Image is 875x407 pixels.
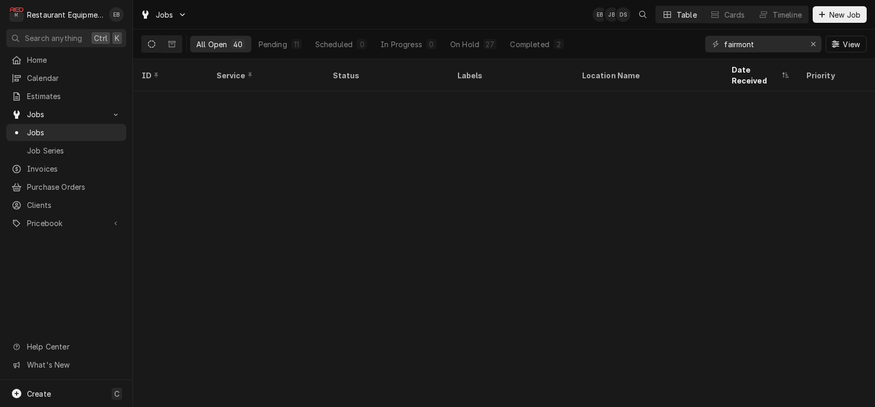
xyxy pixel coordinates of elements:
span: C [114,388,119,399]
div: Emily Bird's Avatar [593,7,607,22]
div: On Hold [450,39,479,50]
a: Go to Help Center [6,338,126,355]
div: Cards [724,9,745,20]
a: Jobs [6,124,126,141]
span: Ctrl [94,33,107,44]
a: Go to Jobs [136,6,191,23]
span: Job Series [27,145,121,156]
span: Pricebook [27,218,105,229]
div: 11 [293,39,300,50]
span: Search anything [25,33,82,44]
div: Completed [510,39,549,50]
div: Pending [259,39,287,50]
div: JB [604,7,619,22]
div: Labels [457,70,565,81]
a: Estimates [6,88,126,105]
div: Jaired Brunty's Avatar [604,7,619,22]
span: Estimates [27,91,121,102]
div: Date Received [731,64,779,86]
div: Restaurant Equipment Diagnostics [27,9,103,20]
div: 2 [556,39,562,50]
span: Jobs [27,127,121,138]
div: Location Name [582,70,712,81]
div: Priority [806,70,862,81]
input: Keyword search [724,36,802,52]
div: EB [109,7,124,22]
div: Scheduled [315,39,353,50]
span: Create [27,389,51,398]
span: What's New [27,359,120,370]
button: Search anythingCtrlK [6,29,126,47]
button: New Job [813,6,867,23]
button: Erase input [805,36,822,52]
div: Timeline [773,9,802,20]
div: Status [332,70,438,81]
span: Home [27,54,121,65]
div: 0 [428,39,435,50]
div: EB [593,7,607,22]
div: 40 [233,39,243,50]
a: Invoices [6,160,126,177]
span: Jobs [27,109,105,120]
span: View [841,39,862,50]
a: Clients [6,197,126,214]
div: Table [677,9,697,20]
div: Derek Stewart's Avatar [616,7,630,22]
div: Restaurant Equipment Diagnostics's Avatar [9,7,24,22]
div: R [9,7,24,22]
a: Go to Pricebook [6,215,126,232]
a: Calendar [6,69,126,87]
a: Home [6,51,126,68]
span: Invoices [27,163,121,174]
div: All Open [196,39,227,50]
div: ID [141,70,197,81]
button: View [826,36,867,52]
span: Jobs [156,9,173,20]
span: Calendar [27,73,121,83]
div: 27 [486,39,494,50]
div: Emily Bird's Avatar [109,7,124,22]
a: Job Series [6,142,126,159]
span: K [115,33,119,44]
button: Open search [635,6,651,23]
a: Go to What's New [6,356,126,373]
div: DS [616,7,630,22]
span: Clients [27,200,121,210]
a: Go to Jobs [6,106,126,123]
div: In Progress [381,39,422,50]
span: New Job [827,9,863,20]
div: Service [216,70,314,81]
span: Purchase Orders [27,181,121,192]
span: Help Center [27,341,120,352]
a: Purchase Orders [6,178,126,195]
div: 0 [359,39,365,50]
